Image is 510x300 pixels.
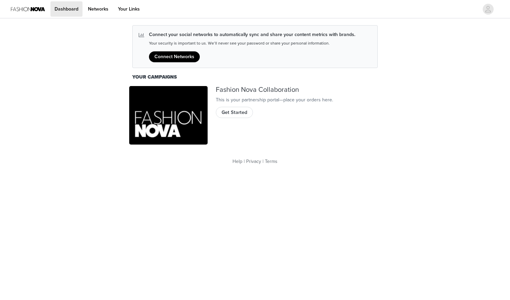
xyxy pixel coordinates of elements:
[262,159,264,164] span: |
[149,41,355,46] p: Your security is important to us. We’ll never see your password or share your personal information.
[11,1,45,17] img: Fashion Nova Logo
[216,96,381,103] div: This is your partnership portal—place your orders here.
[149,31,355,38] p: Connect your social networks to automatically sync and share your content metrics with brands.
[216,86,381,94] div: Fashion Nova Collaboration
[244,159,245,164] span: |
[222,109,247,116] span: Get Started
[132,73,378,81] div: Your Campaigns
[129,86,208,145] img: Fashion Nova
[216,107,253,118] button: Get Started
[50,1,82,17] a: Dashboard
[485,4,491,15] div: avatar
[84,1,112,17] a: Networks
[232,159,242,164] a: Help
[114,1,144,17] a: Your Links
[246,159,261,164] a: Privacy
[265,159,277,164] a: Terms
[149,51,200,62] button: Connect Networks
